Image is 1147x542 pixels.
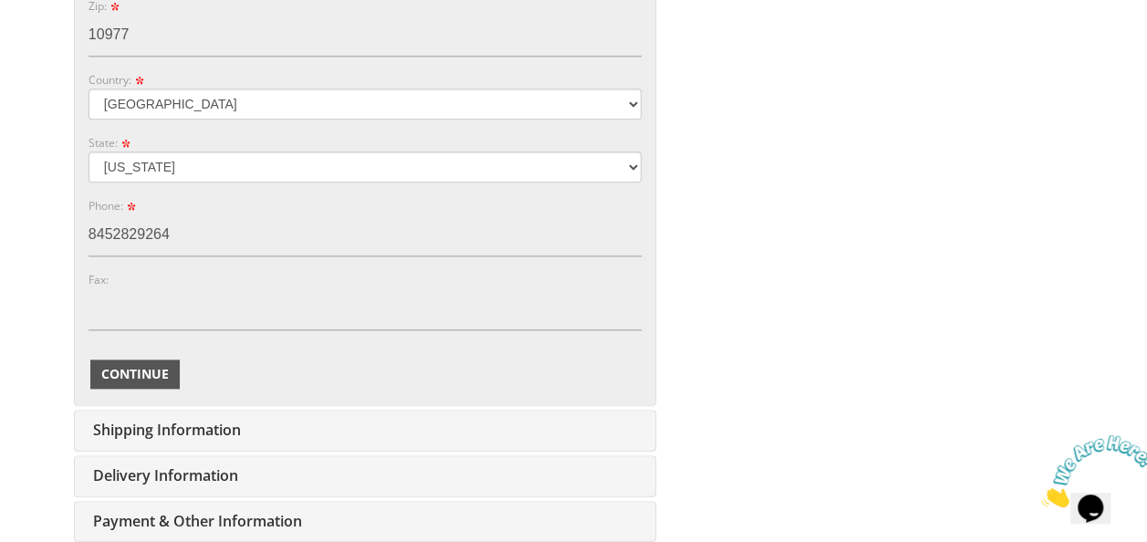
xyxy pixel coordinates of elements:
[110,3,119,11] img: pc_icon_required.gif
[127,203,135,211] img: pc_icon_required.gif
[89,465,238,485] span: Delivery Information
[89,272,109,287] label: Fax:
[89,420,241,440] span: Shipping Information
[89,511,302,531] span: Payment & Other Information
[101,365,169,383] span: Continue
[121,140,130,148] img: Required
[89,198,139,214] label: Phone:
[90,360,180,389] button: Continue
[135,77,143,85] img: Required
[89,72,147,88] label: Country:
[89,135,133,151] label: State:
[7,7,120,79] img: Chat attention grabber
[1034,428,1147,515] iframe: chat widget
